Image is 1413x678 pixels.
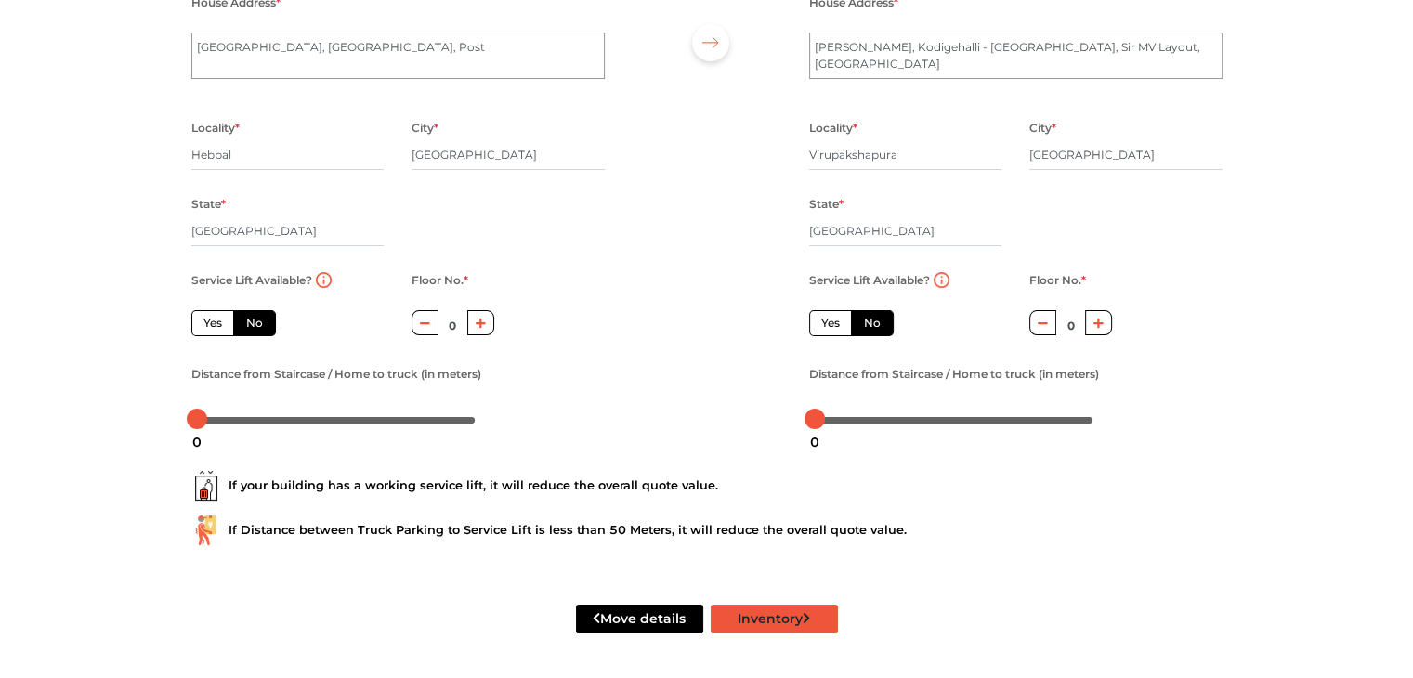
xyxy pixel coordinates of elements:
[191,116,240,140] label: Locality
[412,268,468,293] label: Floor No.
[191,471,1223,501] div: If your building has a working service lift, it will reduce the overall quote value.
[711,605,838,633] button: Inventory
[191,515,1223,545] div: If Distance between Truck Parking to Service Lift is less than 50 Meters, it will reduce the over...
[576,605,703,633] button: Move details
[809,116,857,140] label: Locality
[233,310,276,336] label: No
[191,362,481,386] label: Distance from Staircase / Home to truck (in meters)
[1029,268,1086,293] label: Floor No.
[191,310,234,336] label: Yes
[191,268,312,293] label: Service Lift Available?
[809,33,1223,79] textarea: [PERSON_NAME], Kodigehalli - [GEOGRAPHIC_DATA], Sir MV Layout, [GEOGRAPHIC_DATA]
[809,362,1099,386] label: Distance from Staircase / Home to truck (in meters)
[809,268,930,293] label: Service Lift Available?
[191,33,605,79] textarea: [GEOGRAPHIC_DATA], [GEOGRAPHIC_DATA], Post
[412,116,438,140] label: City
[809,310,852,336] label: Yes
[191,192,226,216] label: State
[185,426,209,458] div: 0
[1029,116,1056,140] label: City
[803,426,827,458] div: 0
[191,515,221,545] img: ...
[809,192,844,216] label: State
[191,471,221,501] img: ...
[851,310,894,336] label: No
